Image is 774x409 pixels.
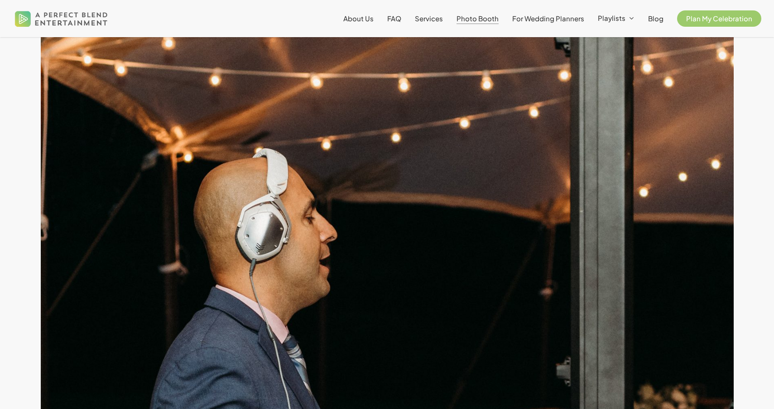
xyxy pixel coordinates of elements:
a: Services [415,15,443,22]
span: About Us [343,14,374,23]
a: About Us [343,15,374,22]
a: For Wedding Planners [512,15,584,22]
span: For Wedding Planners [512,14,584,23]
img: A Perfect Blend Entertainment [13,4,110,34]
a: FAQ [387,15,401,22]
a: Blog [648,15,663,22]
a: Photo Booth [457,15,499,22]
span: Photo Booth [457,14,499,23]
a: Plan My Celebration [677,15,761,22]
span: FAQ [387,14,401,23]
span: Services [415,14,443,23]
span: Blog [648,14,663,23]
a: Playlists [598,14,635,23]
span: Plan My Celebration [686,14,752,23]
span: Playlists [598,14,625,22]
